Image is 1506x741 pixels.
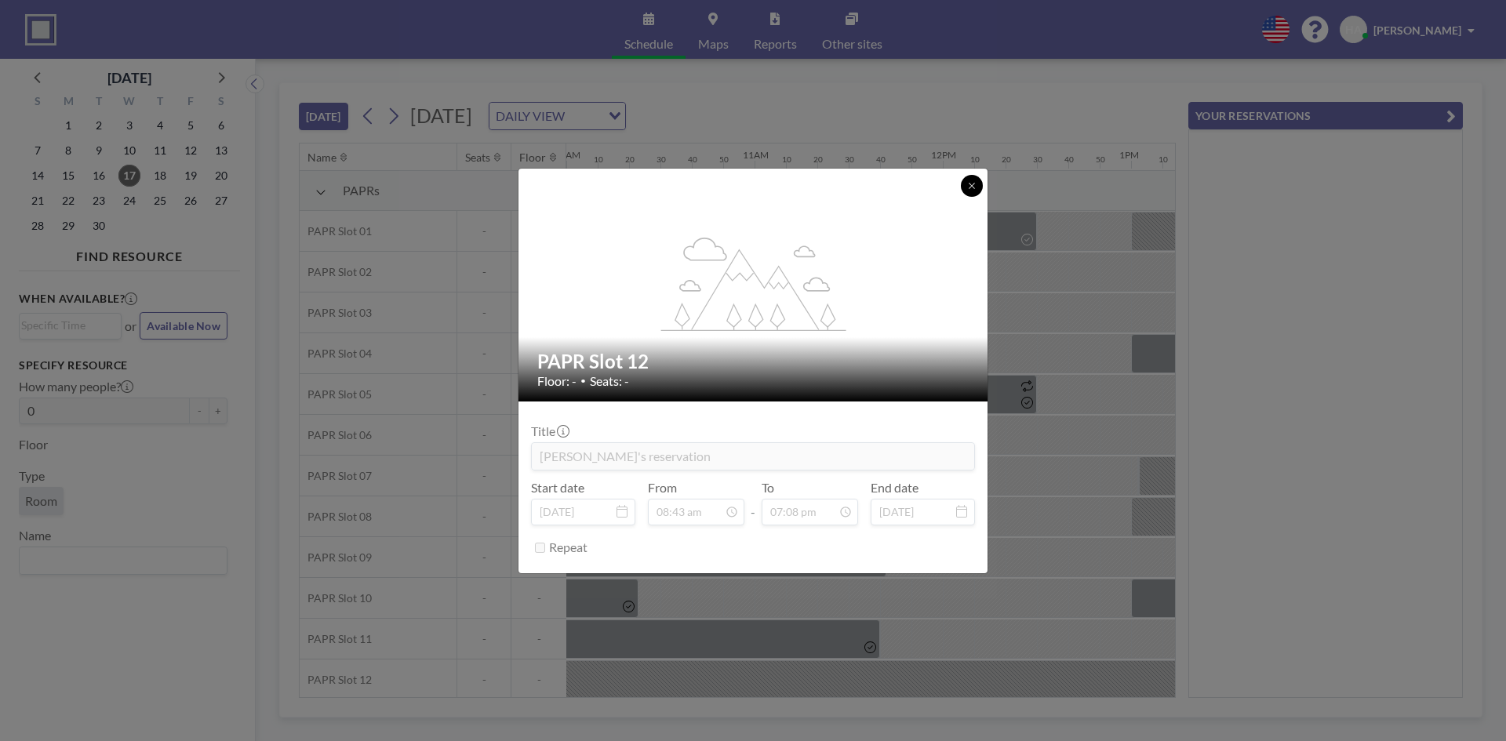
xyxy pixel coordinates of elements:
[549,539,587,555] label: Repeat
[648,480,677,496] label: From
[590,373,629,389] span: Seats: -
[580,375,586,387] span: •
[871,480,919,496] label: End date
[531,423,568,439] label: Title
[751,485,755,520] span: -
[762,480,774,496] label: To
[531,480,584,496] label: Start date
[532,443,974,470] input: (No title)
[537,373,577,389] span: Floor: -
[661,236,846,330] g: flex-grow: 1.2;
[537,350,970,373] h2: PAPR Slot 12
